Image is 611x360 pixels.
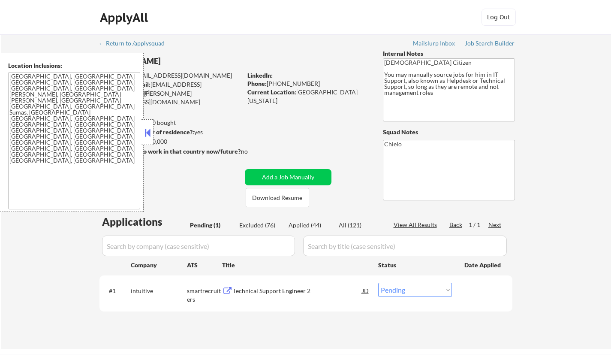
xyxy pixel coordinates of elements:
div: Applied (44) [289,221,331,230]
div: ATS [187,261,222,269]
strong: Current Location: [247,88,296,96]
div: Company [131,261,187,269]
button: Download Resume [246,188,309,207]
div: smartrecruiters [187,287,222,303]
input: Search by title (case sensitive) [303,236,507,256]
div: Squad Notes [383,128,515,136]
div: All (121) [339,221,382,230]
a: Job Search Builder [465,40,515,48]
div: ApplyAll [100,10,150,25]
div: Title [222,261,370,269]
div: [PERSON_NAME][EMAIL_ADDRESS][DOMAIN_NAME] [99,89,242,106]
div: [PERSON_NAME] [99,56,276,67]
div: Pending (1) [190,221,233,230]
div: 1 / 1 [469,221,488,229]
div: $40,000 [99,137,242,146]
div: yes [99,128,239,136]
div: Job Search Builder [465,40,515,46]
strong: Will need Visa to work in that country now/future?: [99,148,242,155]
div: [EMAIL_ADDRESS][DOMAIN_NAME] [100,71,242,80]
div: Back [449,221,463,229]
div: intuitive [131,287,187,295]
button: Add a Job Manually [245,169,331,185]
div: Date Applied [464,261,502,269]
input: Search by company (case sensitive) [102,236,295,256]
div: Applications [102,217,187,227]
div: Status [378,257,452,272]
div: Location Inclusions: [8,61,140,70]
strong: LinkedIn: [247,72,273,79]
div: Excluded (76) [239,221,282,230]
div: #1 [109,287,124,295]
div: View All Results [394,221,439,229]
div: [GEOGRAPHIC_DATA][US_STATE] [247,88,369,105]
div: [EMAIL_ADDRESS][DOMAIN_NAME] [100,80,242,97]
div: Technical Support Engineer 2 [233,287,362,295]
div: Next [488,221,502,229]
div: Internal Notes [383,49,515,58]
button: Log Out [482,9,516,26]
div: no [241,147,265,156]
div: Mailslurp Inbox [413,40,456,46]
a: Mailslurp Inbox [413,40,456,48]
div: ← Return to /applysquad [99,40,173,46]
div: 44 sent / 200 bought [99,118,242,127]
strong: Phone: [247,80,267,87]
div: [PHONE_NUMBER] [247,79,369,88]
a: ← Return to /applysquad [99,40,173,48]
div: JD [361,283,370,298]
